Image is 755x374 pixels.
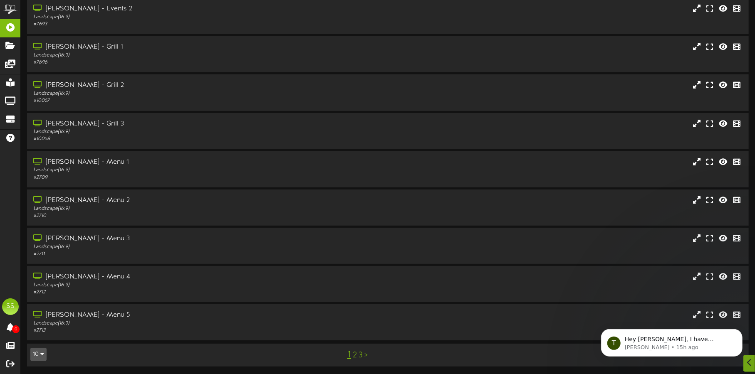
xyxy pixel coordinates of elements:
[30,348,47,361] button: 10
[33,244,322,251] div: Landscape ( 16:9 )
[33,167,322,174] div: Landscape ( 16:9 )
[33,205,322,212] div: Landscape ( 16:9 )
[33,4,322,14] div: [PERSON_NAME] - Events 2
[33,21,322,28] div: # 7693
[33,90,322,97] div: Landscape ( 16:9 )
[2,298,19,315] div: SS
[364,351,368,360] a: >
[33,196,322,205] div: [PERSON_NAME] - Menu 2
[33,42,322,52] div: [PERSON_NAME] - Grill 1
[33,52,322,59] div: Landscape ( 16:9 )
[33,251,322,258] div: # 2711
[33,14,322,21] div: Landscape ( 16:9 )
[33,128,322,135] div: Landscape ( 16:9 )
[359,351,363,360] a: 3
[36,32,144,39] p: Message from Tyler, sent 15h ago
[33,59,322,66] div: # 7696
[33,81,322,90] div: [PERSON_NAME] - Grill 2
[347,349,351,360] a: 1
[12,325,20,333] span: 0
[33,212,322,219] div: # 2710
[33,119,322,129] div: [PERSON_NAME] - Grill 3
[33,157,322,167] div: [PERSON_NAME] - Menu 1
[33,135,322,143] div: # 10058
[33,289,322,296] div: # 2712
[33,327,322,334] div: # 2713
[353,351,357,360] a: 2
[36,24,142,113] span: Hey [PERSON_NAME], I have converted all 4 of those videos down to 1920x1080 in which I am now sho...
[589,312,755,370] iframe: Intercom notifications message
[33,97,322,104] div: # 10057
[33,310,322,320] div: [PERSON_NAME] - Menu 5
[33,320,322,327] div: Landscape ( 16:9 )
[33,272,322,282] div: [PERSON_NAME] - Menu 4
[33,234,322,244] div: [PERSON_NAME] - Menu 3
[33,282,322,289] div: Landscape ( 16:9 )
[33,174,322,181] div: # 2709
